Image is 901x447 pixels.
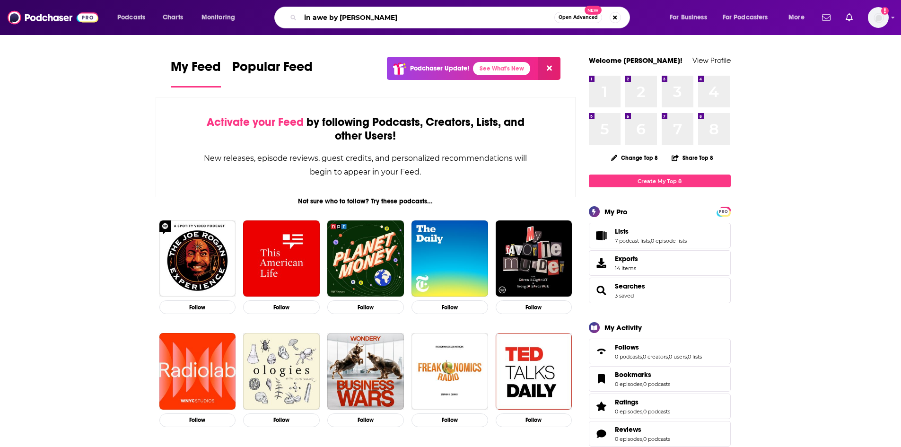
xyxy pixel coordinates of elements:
a: Reviews [592,427,611,440]
span: Monitoring [201,11,235,24]
a: Ratings [615,398,670,406]
span: Lists [589,223,731,248]
img: This American Life [243,220,320,297]
button: Follow [411,300,488,314]
span: Open Advanced [559,15,598,20]
img: Business Wars [327,333,404,410]
span: Reviews [589,421,731,447]
img: User Profile [868,7,889,28]
button: open menu [782,10,816,25]
span: , [687,353,688,360]
span: Logged in as luilaking [868,7,889,28]
a: 0 podcasts [643,381,670,387]
a: Reviews [615,425,670,434]
a: Lists [592,229,611,242]
button: Follow [327,300,404,314]
a: Ratings [592,400,611,413]
img: My Favorite Murder with Karen Kilgariff and Georgia Hardstark [496,220,572,297]
span: My Feed [171,59,221,80]
div: by following Podcasts, Creators, Lists, and other Users! [203,115,528,143]
button: Follow [243,413,320,427]
div: My Activity [604,323,642,332]
a: See What's New [473,62,530,75]
a: 0 lists [688,353,702,360]
button: Follow [159,300,236,314]
a: Searches [592,284,611,297]
div: Not sure who to follow? Try these podcasts... [156,197,576,205]
button: Follow [327,413,404,427]
span: Reviews [615,425,641,434]
a: 0 episodes [615,436,642,442]
button: open menu [111,10,157,25]
span: Activate your Feed [207,115,304,129]
input: Search podcasts, credits, & more... [300,10,554,25]
button: open menu [663,10,719,25]
a: Podchaser - Follow, Share and Rate Podcasts [8,9,98,26]
span: , [642,353,643,360]
img: The Daily [411,220,488,297]
div: My Pro [604,207,628,216]
a: View Profile [692,56,731,65]
span: Bookmarks [615,370,651,379]
a: Bookmarks [592,372,611,386]
a: 0 episodes [615,408,642,415]
a: 0 episode lists [651,237,687,244]
a: PRO [718,208,729,215]
span: Ratings [589,394,731,419]
a: 0 episodes [615,381,642,387]
a: 0 podcasts [643,436,670,442]
div: New releases, episode reviews, guest credits, and personalized recommendations will begin to appe... [203,151,528,179]
span: , [650,237,651,244]
a: Show notifications dropdown [818,9,834,26]
a: 0 podcasts [643,408,670,415]
span: Ratings [615,398,639,406]
a: Show notifications dropdown [842,9,857,26]
a: 3 saved [615,292,634,299]
img: TED Talks Daily [496,333,572,410]
a: Bookmarks [615,370,670,379]
a: Charts [157,10,189,25]
a: Searches [615,282,645,290]
img: Ologies with Alie Ward [243,333,320,410]
span: , [668,353,669,360]
span: Lists [615,227,629,236]
span: Popular Feed [232,59,313,80]
img: Planet Money [327,220,404,297]
button: Follow [159,413,236,427]
a: Popular Feed [232,59,313,88]
img: The Joe Rogan Experience [159,220,236,297]
span: Podcasts [117,11,145,24]
span: Follows [589,339,731,364]
span: Charts [163,11,183,24]
button: Follow [243,300,320,314]
button: Open AdvancedNew [554,12,602,23]
a: Freakonomics Radio [411,333,488,410]
span: More [788,11,805,24]
a: 0 podcasts [615,353,642,360]
a: 7 podcast lists [615,237,650,244]
p: Podchaser Update! [410,64,469,72]
a: 0 creators [643,353,668,360]
span: Follows [615,343,639,351]
button: Show profile menu [868,7,889,28]
span: New [585,6,602,15]
button: open menu [717,10,782,25]
a: My Feed [171,59,221,88]
span: Exports [615,254,638,263]
a: Follows [592,345,611,358]
button: Follow [411,413,488,427]
img: Radiolab [159,333,236,410]
span: 14 items [615,265,638,272]
svg: Add a profile image [881,7,889,15]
